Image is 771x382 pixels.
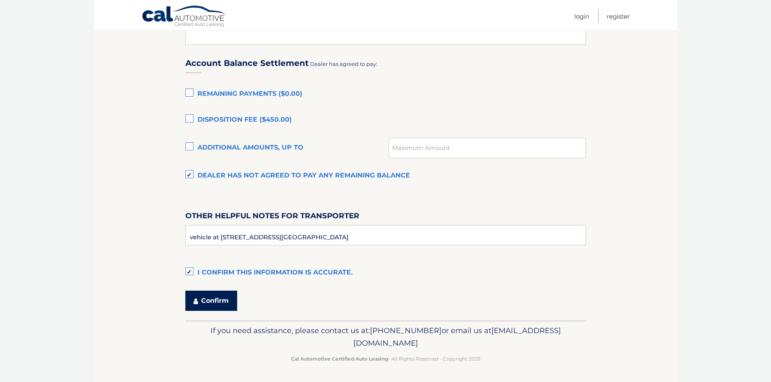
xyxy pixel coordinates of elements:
[191,355,581,363] p: - All Rights Reserved - Copyright 2025
[370,326,442,335] span: [PHONE_NUMBER]
[310,61,377,67] span: Dealer has agreed to pay:
[607,10,630,23] a: Register
[142,5,227,29] a: Cal Automotive
[191,324,581,350] p: If you need assistance, please contact us at: or email us at
[185,86,586,102] label: Remaining Payments ($0.00)
[185,291,237,311] button: Confirm
[185,140,389,156] label: Additional amounts, up to
[574,10,589,23] a: Login
[185,210,359,225] label: Other helpful notes for transporter
[185,265,586,281] label: I confirm this information is accurate.
[185,168,586,184] label: Dealer has not agreed to pay any remaining balance
[291,356,388,362] strong: Cal Automotive Certified Auto Leasing
[185,58,309,68] h3: Account Balance Settlement
[185,112,586,128] label: Disposition Fee ($450.00)
[389,138,586,158] input: Maximum Amount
